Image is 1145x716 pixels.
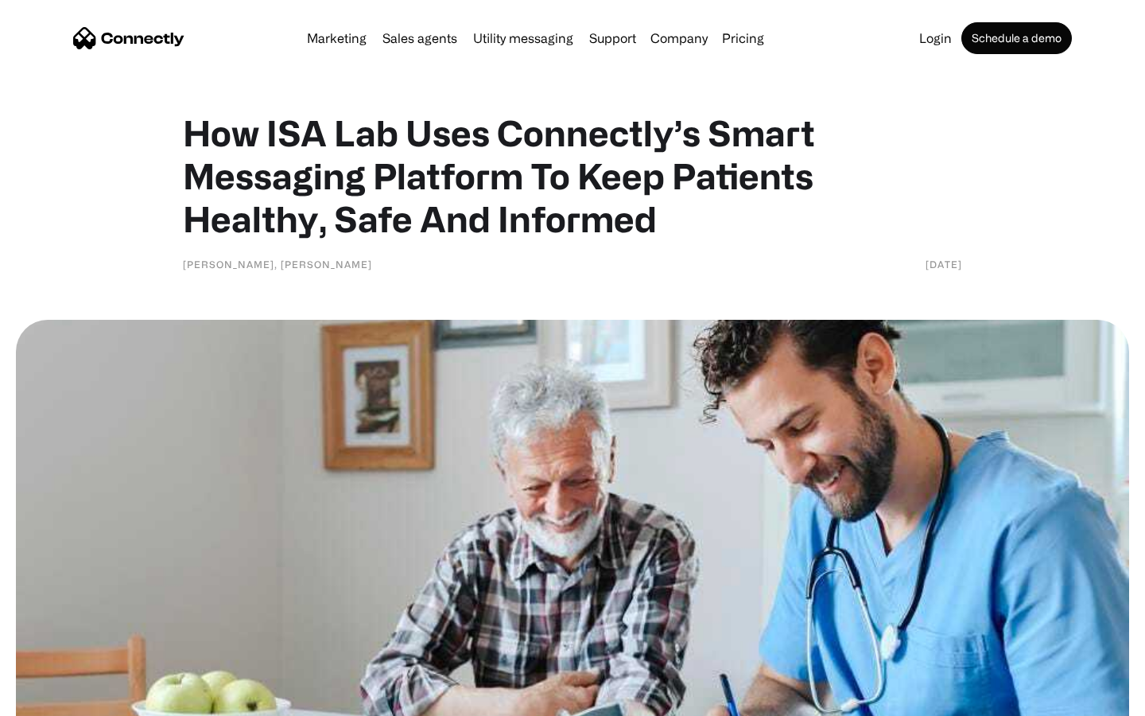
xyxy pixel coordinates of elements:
[376,32,464,45] a: Sales agents
[16,688,95,710] aside: Language selected: English
[467,32,580,45] a: Utility messaging
[646,27,712,49] div: Company
[183,111,962,240] h1: How ISA Lab Uses Connectly’s Smart Messaging Platform To Keep Patients Healthy, Safe And Informed
[583,32,642,45] a: Support
[73,26,184,50] a: home
[301,32,373,45] a: Marketing
[926,256,962,272] div: [DATE]
[650,27,708,49] div: Company
[961,22,1072,54] a: Schedule a demo
[32,688,95,710] ul: Language list
[913,32,958,45] a: Login
[716,32,770,45] a: Pricing
[183,256,372,272] div: [PERSON_NAME], [PERSON_NAME]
